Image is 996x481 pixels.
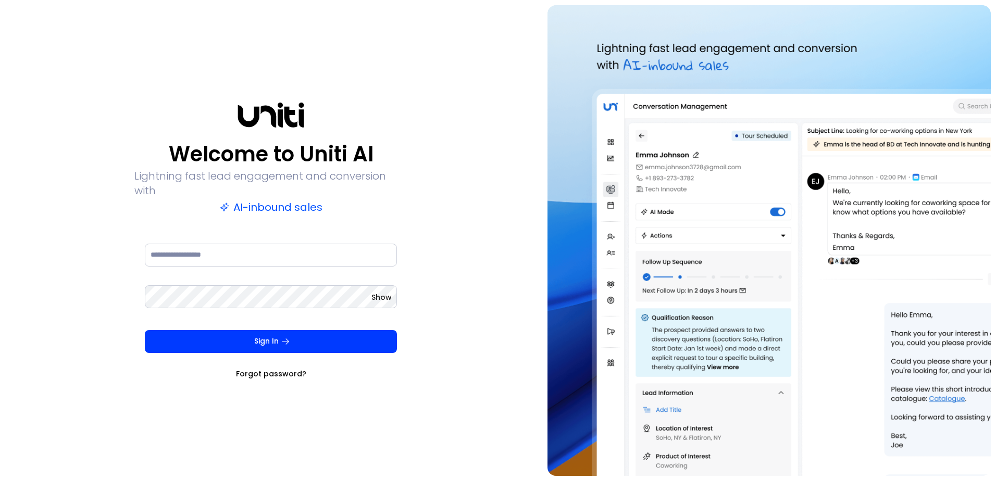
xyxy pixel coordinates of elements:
p: Welcome to Uniti AI [169,142,373,167]
button: Sign In [145,330,397,353]
p: AI-inbound sales [220,200,322,214]
button: Show [371,292,392,302]
img: auth-hero.png [547,5,991,476]
p: Lightning fast lead engagement and conversion with [134,169,407,198]
a: Forgot password? [236,369,306,379]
